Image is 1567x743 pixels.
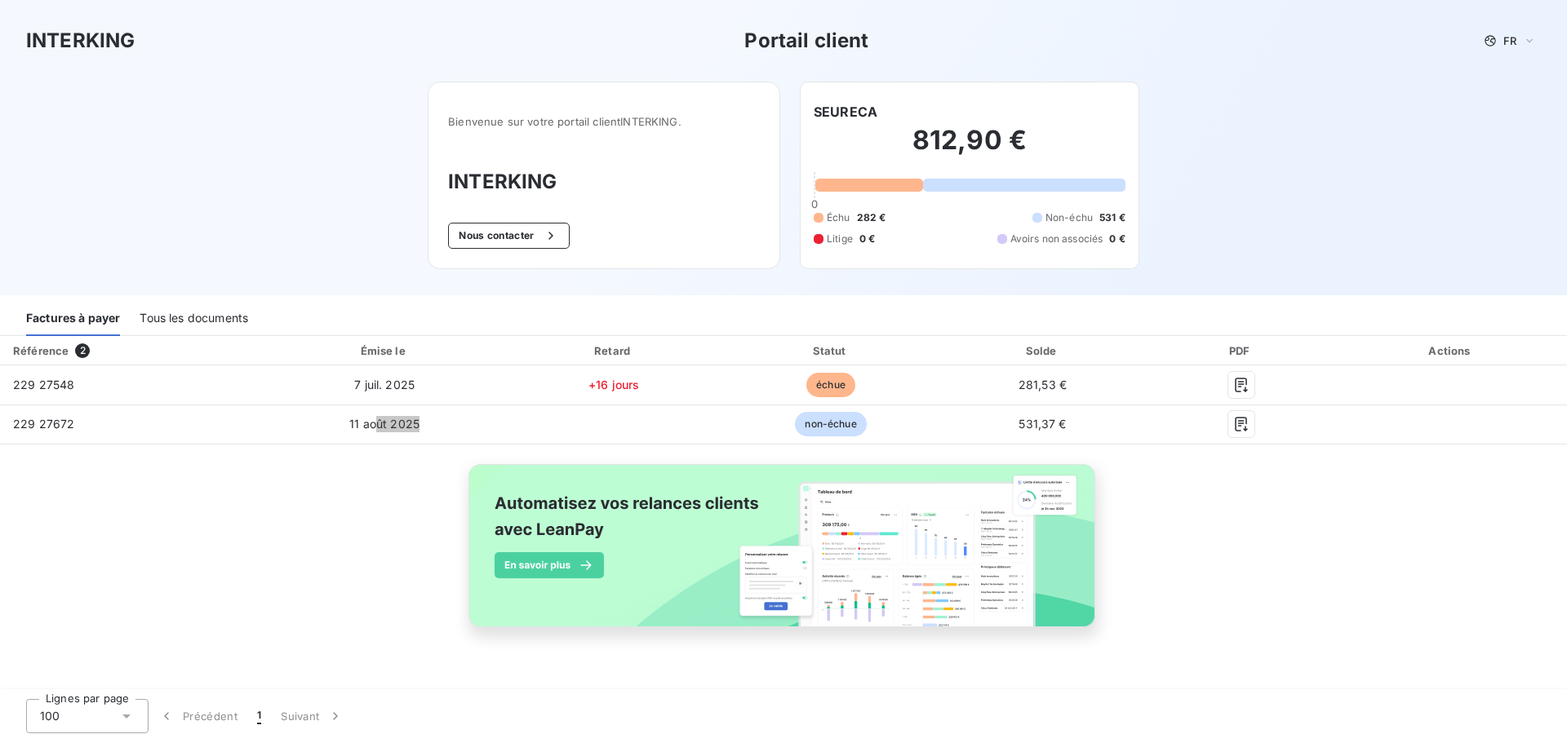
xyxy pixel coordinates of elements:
span: 531,37 € [1019,417,1066,431]
div: Tous les documents [140,302,248,336]
span: 7 juil. 2025 [354,378,415,391]
h2: 812,90 € [814,124,1125,173]
span: échue [806,373,855,397]
div: Référence [13,344,69,357]
span: non-échue [795,412,866,436]
span: Non-échu [1045,210,1093,225]
h3: INTERKING [448,167,760,197]
h3: Portail client [744,26,868,55]
div: PDF [1151,343,1332,359]
div: Actions [1338,343,1564,359]
span: Avoirs non associés [1010,232,1103,246]
button: Suivant [271,699,353,733]
span: 0 € [859,232,875,246]
span: 531 € [1099,210,1125,225]
span: 229 27548 [13,378,74,391]
div: Factures à payer [26,302,120,336]
div: Statut [727,343,935,359]
span: Litige [827,232,853,246]
button: 1 [247,699,271,733]
span: 2 [75,343,90,358]
span: FR [1503,34,1516,47]
span: 100 [40,708,60,724]
div: Retard [508,343,721,359]
button: Nous contacter [448,223,569,249]
div: Émise le [269,343,501,359]
span: 1 [257,708,261,724]
img: banner [454,454,1113,655]
span: 0 € [1109,232,1125,246]
span: 282 € [857,210,886,225]
span: 11 août 2025 [349,417,419,431]
div: Solde [941,343,1143,359]
span: Bienvenue sur votre portail client INTERKING . [448,115,760,128]
h6: SEURECA [814,102,877,122]
button: Précédent [149,699,247,733]
span: 281,53 € [1019,378,1067,391]
span: +16 jours [588,378,639,391]
h3: INTERKING [26,26,135,55]
span: 229 27672 [13,417,74,431]
span: 0 [811,197,818,210]
span: Échu [827,210,850,225]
